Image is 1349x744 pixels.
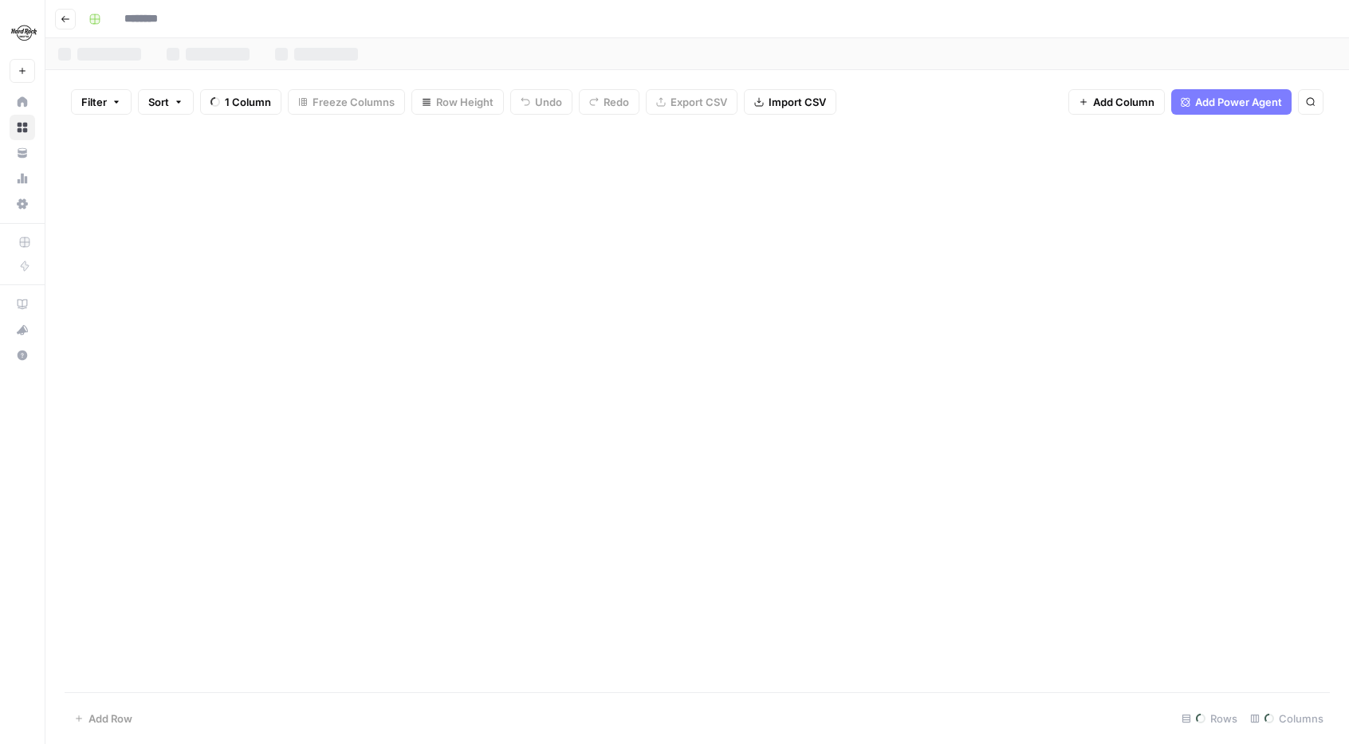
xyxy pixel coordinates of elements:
[148,94,169,110] span: Sort
[288,89,405,115] button: Freeze Columns
[10,317,35,343] button: What's new?
[411,89,504,115] button: Row Height
[535,94,562,110] span: Undo
[510,89,572,115] button: Undo
[225,94,271,110] span: 1 Column
[1244,706,1330,731] div: Columns
[10,191,35,217] a: Settings
[10,166,35,191] a: Usage
[10,140,35,166] a: Your Data
[671,94,727,110] span: Export CSV
[81,94,107,110] span: Filter
[769,94,826,110] span: Import CSV
[65,706,142,731] button: Add Row
[744,89,836,115] button: Import CSV
[10,18,38,47] img: Hard Rock Digital Logo
[88,711,132,726] span: Add Row
[10,115,35,140] a: Browse
[10,318,34,342] div: What's new?
[200,89,281,115] button: 1 Column
[646,89,737,115] button: Export CSV
[10,292,35,317] a: AirOps Academy
[71,89,132,115] button: Filter
[1195,94,1282,110] span: Add Power Agent
[10,89,35,115] a: Home
[1068,89,1165,115] button: Add Column
[579,89,639,115] button: Redo
[10,13,35,53] button: Workspace: Hard Rock Digital
[313,94,395,110] span: Freeze Columns
[1171,89,1292,115] button: Add Power Agent
[138,89,194,115] button: Sort
[1175,706,1244,731] div: Rows
[604,94,629,110] span: Redo
[436,94,494,110] span: Row Height
[1093,94,1154,110] span: Add Column
[10,343,35,368] button: Help + Support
